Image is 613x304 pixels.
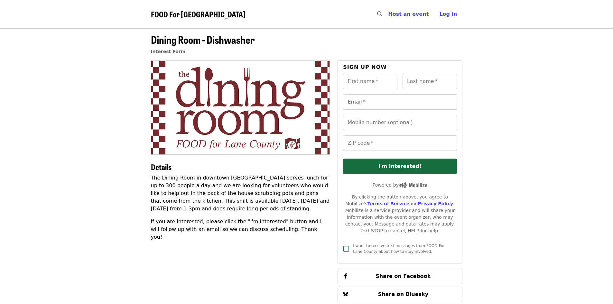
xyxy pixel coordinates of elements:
[377,11,382,17] i: search icon
[151,32,255,47] span: Dining Room - Dishwasher
[343,74,397,89] input: First name
[418,201,453,206] a: Privacy Policy
[343,194,457,234] div: By clicking the button above, you agree to Mobilize's and . Mobilize is a service provider and wi...
[353,244,445,254] span: I want to receive text messages from FOOD For Lane County about how to stay involved.
[343,64,387,70] span: Sign up now
[343,159,457,174] button: I'm Interested!
[343,135,457,151] input: ZIP code
[343,94,457,110] input: Email
[151,49,186,54] a: Interest Form
[403,74,457,89] input: Last name
[367,201,409,206] a: Terms of Service
[376,273,431,279] span: Share on Facebook
[388,11,429,17] a: Host an event
[399,182,427,188] img: Powered by Mobilize
[439,11,457,17] span: Log in
[434,8,462,21] button: Log in
[386,6,391,22] input: Search
[151,8,246,20] span: FOOD For [GEOGRAPHIC_DATA]
[338,287,462,302] button: Share on Bluesky
[151,10,246,19] a: FOOD For [GEOGRAPHIC_DATA]
[151,174,330,213] p: The Dining Room in downtown [GEOGRAPHIC_DATA] serves lunch for up to 300 people a day and we are ...
[343,115,457,130] input: Mobile number (optional)
[151,61,330,154] img: Dining Room - Dishwasher organized by FOOD For Lane County
[338,269,462,284] button: Share on Facebook
[373,182,427,188] span: Powered by
[378,291,429,297] span: Share on Bluesky
[151,161,172,172] span: Details
[151,218,330,241] p: If you are interested, please click the "i'm interested" button and I will follow up with an emai...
